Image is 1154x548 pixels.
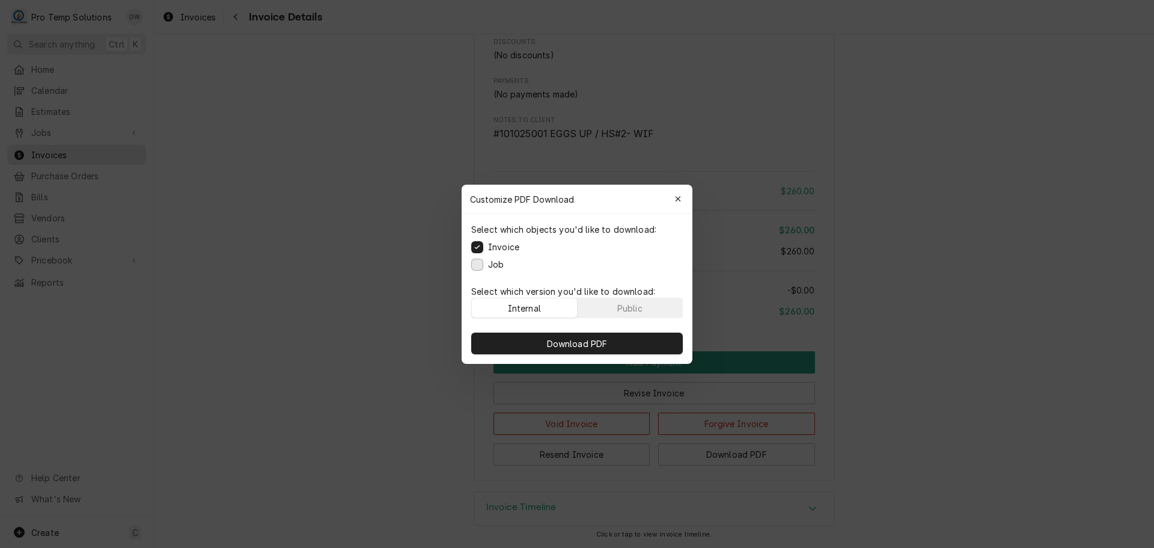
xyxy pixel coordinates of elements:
[471,223,656,236] p: Select which objects you'd like to download:
[488,258,504,271] label: Job
[617,301,643,314] div: Public
[471,285,683,298] p: Select which version you'd like to download:
[545,337,610,349] span: Download PDF
[462,185,692,214] div: Customize PDF Download
[488,241,519,253] label: Invoice
[471,333,683,354] button: Download PDF
[508,301,541,314] div: Internal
